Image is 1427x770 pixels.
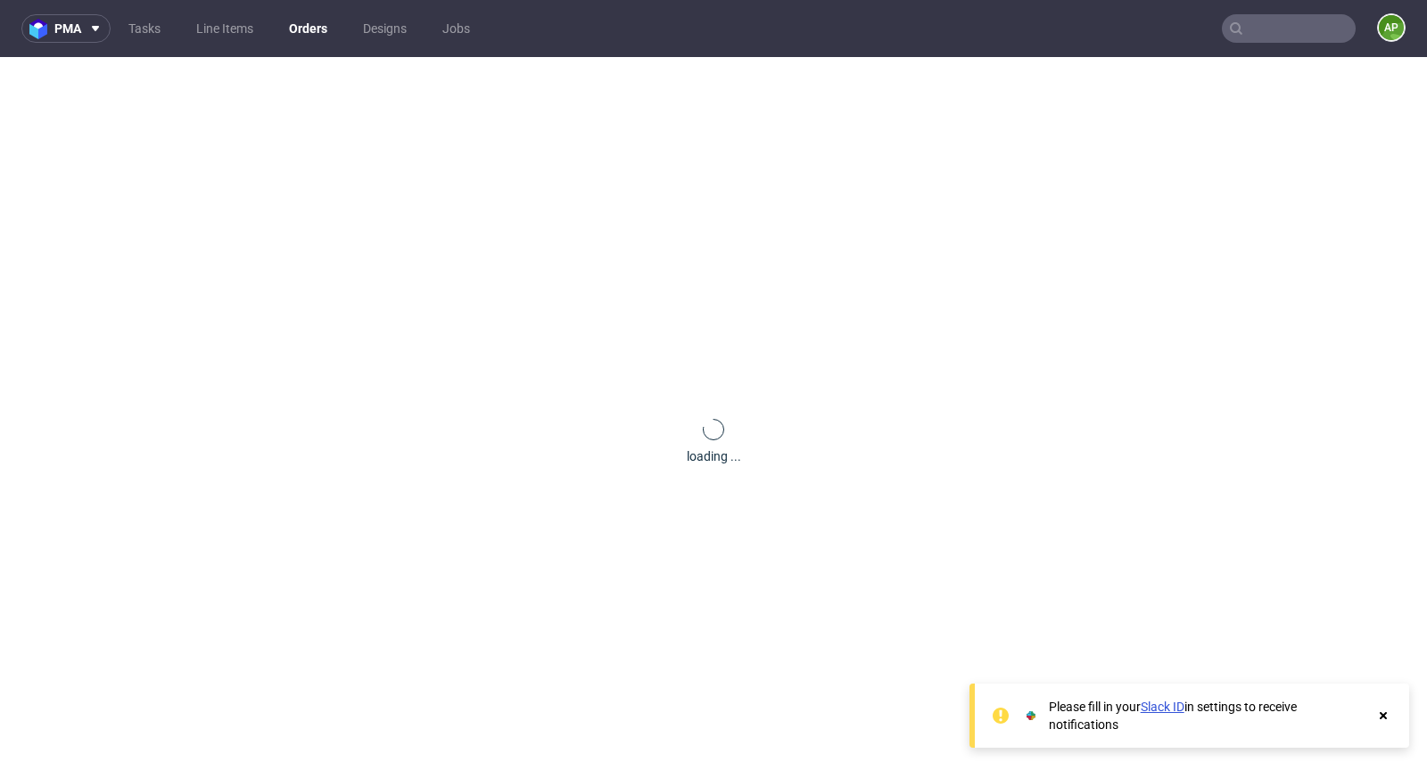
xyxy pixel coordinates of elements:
[29,19,54,39] img: logo
[186,14,264,43] a: Line Items
[1049,698,1366,733] div: Please fill in your in settings to receive notifications
[1141,700,1184,714] a: Slack ID
[432,14,481,43] a: Jobs
[352,14,417,43] a: Designs
[278,14,338,43] a: Orders
[687,447,741,465] div: loading ...
[54,22,81,35] span: pma
[118,14,171,43] a: Tasks
[1022,707,1040,725] img: Slack
[21,14,111,43] button: pma
[1379,15,1404,40] figcaption: AP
